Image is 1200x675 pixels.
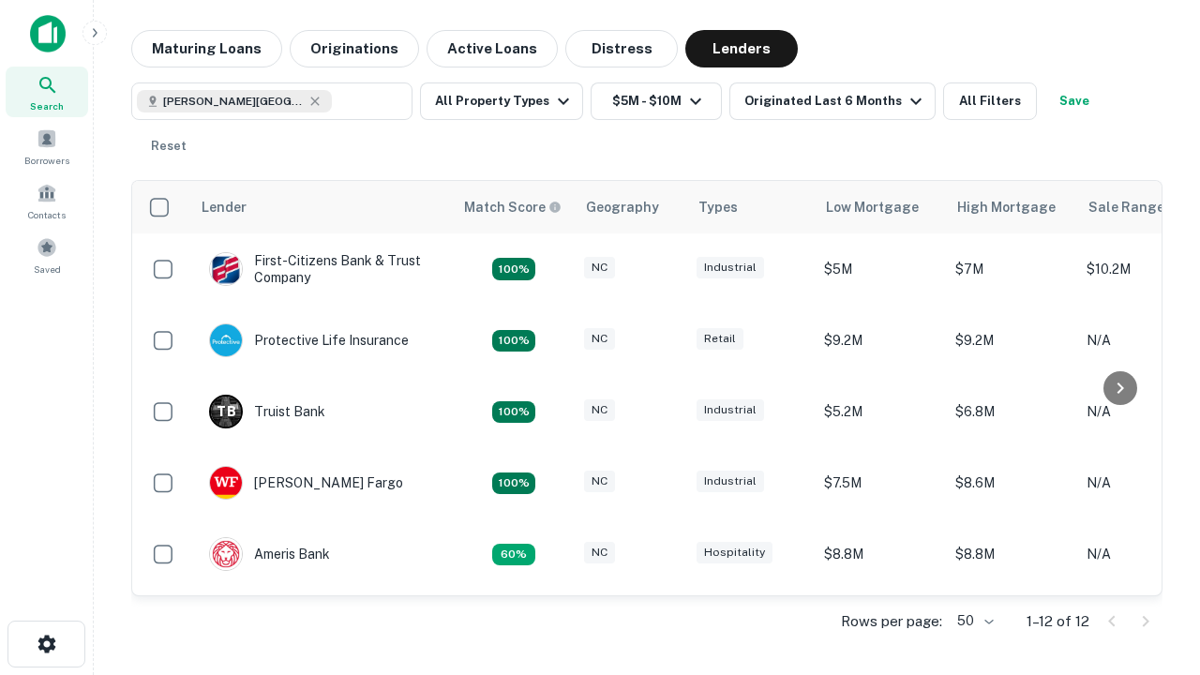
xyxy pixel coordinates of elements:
button: Originated Last 6 Months [729,82,936,120]
td: $8.6M [946,447,1077,518]
td: $6.8M [946,376,1077,447]
button: Maturing Loans [131,30,282,67]
img: capitalize-icon.png [30,15,66,52]
span: Saved [34,262,61,277]
div: Matching Properties: 3, hasApolloMatch: undefined [492,401,535,424]
h6: Match Score [464,197,558,217]
button: Active Loans [427,30,558,67]
div: Low Mortgage [826,196,919,218]
div: Types [698,196,738,218]
th: High Mortgage [946,181,1077,233]
div: Matching Properties: 2, hasApolloMatch: undefined [492,258,535,280]
div: Matching Properties: 1, hasApolloMatch: undefined [492,544,535,566]
div: Matching Properties: 2, hasApolloMatch: undefined [492,330,535,352]
img: picture [210,538,242,570]
span: Contacts [28,207,66,222]
a: Borrowers [6,121,88,172]
span: [PERSON_NAME][GEOGRAPHIC_DATA], [GEOGRAPHIC_DATA] [163,93,304,110]
th: Lender [190,181,453,233]
button: Save your search to get updates of matches that match your search criteria. [1044,82,1104,120]
img: picture [210,324,242,356]
div: NC [584,399,615,421]
div: High Mortgage [957,196,1056,218]
div: Sale Range [1088,196,1164,218]
button: Originations [290,30,419,67]
div: Hospitality [697,542,772,563]
th: Types [687,181,815,233]
div: Originated Last 6 Months [744,90,927,112]
div: Industrial [697,257,764,278]
span: Search [30,98,64,113]
td: $7M [946,233,1077,305]
th: Geography [575,181,687,233]
div: Lender [202,196,247,218]
div: Protective Life Insurance [209,323,409,357]
div: First-citizens Bank & Trust Company [209,252,434,286]
button: Distress [565,30,678,67]
td: $9.2M [815,590,946,661]
td: $5M [815,233,946,305]
a: Search [6,67,88,117]
div: Industrial [697,399,764,421]
div: NC [584,542,615,563]
img: picture [210,467,242,499]
div: Truist Bank [209,395,325,428]
th: Low Mortgage [815,181,946,233]
td: $8.8M [946,518,1077,590]
div: Retail [697,328,743,350]
td: $5.2M [815,376,946,447]
div: Capitalize uses an advanced AI algorithm to match your search with the best lender. The match sco... [464,197,562,217]
button: Reset [139,127,199,165]
div: Industrial [697,471,764,492]
img: picture [210,253,242,285]
div: Matching Properties: 2, hasApolloMatch: undefined [492,472,535,495]
p: T B [217,402,235,422]
button: All Filters [943,82,1037,120]
span: Borrowers [24,153,69,168]
div: NC [584,328,615,350]
a: Saved [6,230,88,280]
button: Lenders [685,30,798,67]
div: [PERSON_NAME] Fargo [209,466,403,500]
th: Capitalize uses an advanced AI algorithm to match your search with the best lender. The match sco... [453,181,575,233]
div: Geography [586,196,659,218]
td: $9.2M [946,590,1077,661]
div: Ameris Bank [209,537,330,571]
td: $9.2M [946,305,1077,376]
a: Contacts [6,175,88,226]
p: Rows per page: [841,610,942,633]
p: 1–12 of 12 [1027,610,1089,633]
div: 50 [950,607,997,635]
td: $9.2M [815,305,946,376]
button: All Property Types [420,82,583,120]
td: $7.5M [815,447,946,518]
td: $8.8M [815,518,946,590]
button: $5M - $10M [591,82,722,120]
div: NC [584,257,615,278]
div: NC [584,471,615,492]
iframe: Chat Widget [1106,525,1200,615]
